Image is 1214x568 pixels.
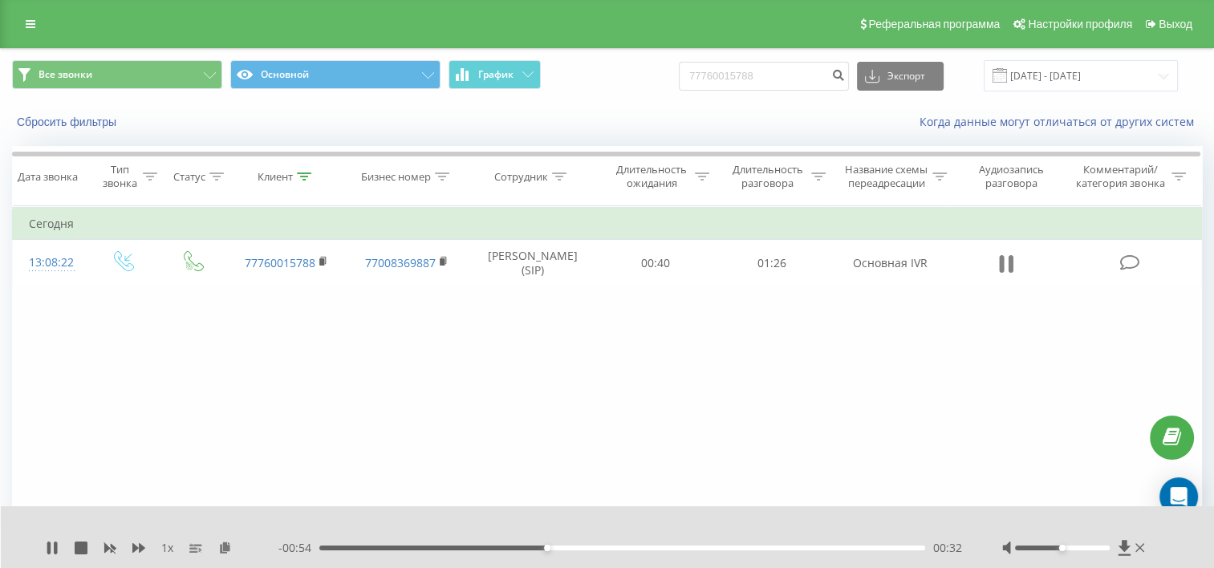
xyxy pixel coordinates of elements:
div: Аудиозапись разговора [965,163,1058,190]
button: График [449,60,541,89]
div: Название схемы переадресации [844,163,928,190]
div: Сотрудник [494,170,548,184]
a: Когда данные могут отличаться от других систем [920,114,1202,129]
span: Реферальная программа [868,18,1000,30]
span: 1 x [161,540,173,556]
span: Все звонки [39,68,92,81]
span: Выход [1159,18,1192,30]
a: 77008369887 [365,255,436,270]
div: Комментарий/категория звонка [1074,163,1167,190]
div: Клиент [258,170,293,184]
a: 77760015788 [245,255,315,270]
span: Настройки профиля [1028,18,1132,30]
input: Поиск по номеру [679,62,849,91]
span: - 00:54 [278,540,319,556]
div: Тип звонка [101,163,139,190]
div: 13:08:22 [29,247,71,278]
button: Экспорт [857,62,944,91]
div: Длительность ожидания [612,163,692,190]
div: Бизнес номер [361,170,431,184]
button: Сбросить фильтры [12,115,124,129]
td: Основная IVR [830,240,950,286]
button: Все звонки [12,60,222,89]
td: Сегодня [13,208,1202,240]
div: Accessibility label [1059,545,1066,551]
button: Основной [230,60,441,89]
td: 00:40 [598,240,714,286]
div: Длительность разговора [728,163,807,190]
td: 01:26 [713,240,830,286]
div: Дата звонка [18,170,78,184]
div: Accessibility label [544,545,550,551]
td: [PERSON_NAME] (SIP) [468,240,598,286]
span: 00:32 [933,540,962,556]
div: Open Intercom Messenger [1159,477,1198,516]
span: График [478,69,514,80]
div: Статус [173,170,205,184]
